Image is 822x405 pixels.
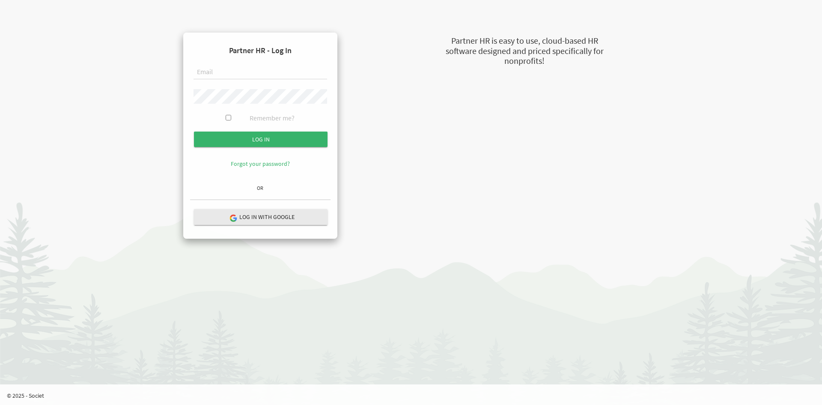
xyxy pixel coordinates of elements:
p: © 2025 - Societ [7,391,822,400]
img: google-logo.png [229,214,237,222]
div: Partner HR is easy to use, cloud-based HR [402,35,646,47]
input: Log in [194,132,328,147]
input: Email [194,65,327,80]
a: Forgot your password? [231,160,290,168]
button: Log in with Google [194,209,328,225]
h6: OR [190,185,331,191]
div: software designed and priced specifically for [402,45,646,57]
label: Remember me? [250,113,295,123]
div: nonprofits! [402,55,646,67]
h4: Partner HR - Log In [190,39,331,62]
